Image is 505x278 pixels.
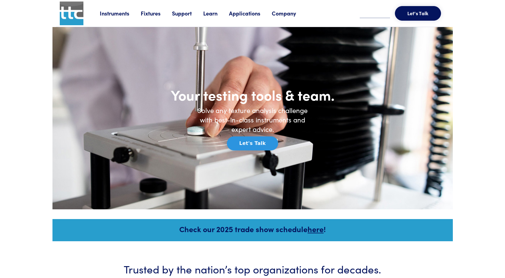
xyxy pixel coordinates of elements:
[61,224,445,234] h5: Check our 2025 trade show schedule !
[227,136,278,150] button: Let's Talk
[272,9,308,17] a: Company
[60,2,83,25] img: ttc_logo_1x1_v1.0.png
[203,9,229,17] a: Learn
[100,9,141,17] a: Instruments
[192,106,313,134] h6: Solve any texture analysis challenge with best-in-class instruments and expert advice.
[395,6,441,21] button: Let's Talk
[229,9,272,17] a: Applications
[308,224,324,234] a: here
[172,9,203,17] a: Support
[71,261,435,276] h3: Trusted by the nation’s top organizations for decades.
[141,9,172,17] a: Fixtures
[131,86,374,104] h1: Your testing tools & team.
